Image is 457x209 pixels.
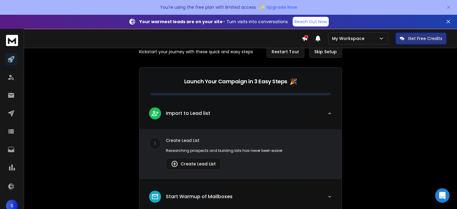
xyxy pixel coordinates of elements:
[258,3,265,11] span: ✨
[166,137,332,143] p: Create Lead List
[6,35,18,46] img: logo
[139,103,342,129] button: leadImport to Lead list
[166,148,332,153] p: Researching prospects and building lists has never been easier.
[151,193,159,201] img: lead
[266,4,297,10] span: Upgrade Now
[435,188,449,203] div: Open Intercom Messenger
[139,49,253,55] p: Kickstart your journey with these quick and easy steps
[258,1,297,13] button: ✨Upgrade Now
[171,160,178,168] img: lead
[294,19,327,25] p: Reach Out Now
[139,19,288,25] p: – Turn visits into conversations
[139,19,223,25] strong: Your warmest leads are on your site
[309,46,342,58] button: Skip Setup
[166,193,233,200] p: Start Warmup of Mailboxes
[184,77,287,86] p: Launch Your Campaign in 3 Easy Steps
[166,158,221,170] button: Create Lead List
[290,77,297,86] span: 🎉
[139,129,342,178] div: leadImport to Lead list
[332,35,367,41] p: My Workspace
[160,4,256,10] p: You're using the free plan with limited access
[314,49,337,55] span: Skip Setup
[149,137,161,149] div: 1
[293,17,329,26] a: Reach Out Now
[395,32,446,45] button: Get Free Credits
[267,46,304,58] button: Restart Tour
[151,109,159,117] img: lead
[408,35,442,41] p: Get Free Credits
[166,110,210,117] p: Import to Lead list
